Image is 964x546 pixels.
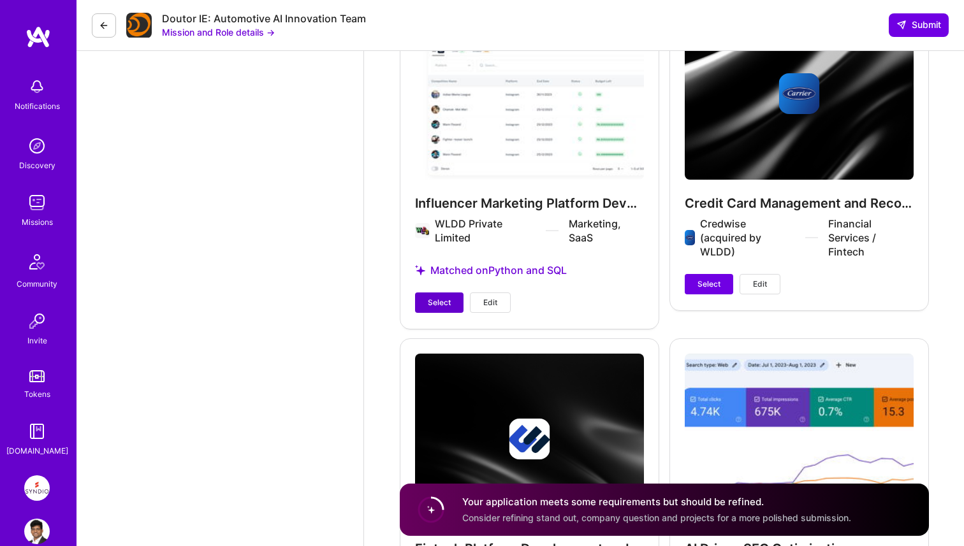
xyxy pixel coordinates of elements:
[162,12,366,25] div: Doutor IE: Automotive AI Innovation Team
[889,13,949,36] button: Submit
[21,475,53,501] a: Syndio: Transformation Engine Modernization
[24,419,50,444] img: guide book
[22,247,52,277] img: Community
[24,475,50,501] img: Syndio: Transformation Engine Modernization
[24,308,50,334] img: Invite
[22,215,53,229] div: Missions
[697,278,720,290] span: Select
[29,370,45,382] img: tokens
[685,274,733,294] button: Select
[896,18,941,31] span: Submit
[15,99,60,113] div: Notifications
[740,274,780,294] button: Edit
[27,334,47,347] div: Invite
[24,387,50,401] div: Tokens
[99,20,109,31] i: icon LeftArrowDark
[19,159,55,172] div: Discovery
[415,292,464,313] button: Select
[753,278,767,290] span: Edit
[462,512,851,523] span: Consider refining stand out, company question and projects for a more polished submission.
[470,292,511,313] button: Edit
[483,297,497,308] span: Edit
[24,190,50,215] img: teamwork
[24,74,50,99] img: bell
[24,133,50,159] img: discovery
[162,25,275,39] button: Mission and Role details →
[896,20,907,30] i: icon SendLight
[17,277,57,291] div: Community
[24,519,50,544] img: User Avatar
[462,495,851,508] h4: Your application meets some requirements but should be refined.
[21,519,53,544] a: User Avatar
[126,13,152,38] img: Company Logo
[26,25,51,48] img: logo
[6,444,68,457] div: [DOMAIN_NAME]
[428,297,451,308] span: Select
